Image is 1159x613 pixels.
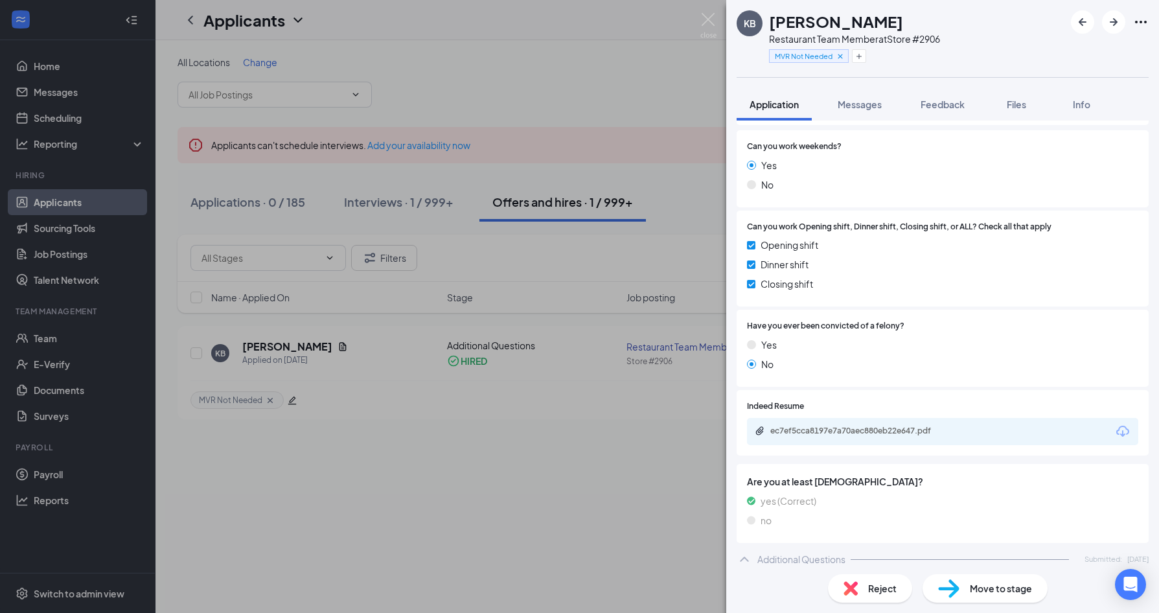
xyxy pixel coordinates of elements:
span: Yes [761,158,777,172]
button: ArrowRight [1102,10,1125,34]
span: Submitted: [1084,553,1122,564]
span: Info [1073,98,1090,110]
span: Dinner shift [761,257,809,272]
span: Opening shift [761,238,818,252]
div: Additional Questions [757,553,845,566]
span: Are you at least [DEMOGRAPHIC_DATA]? [747,474,1138,489]
span: Files [1007,98,1026,110]
svg: Download [1115,424,1130,439]
svg: ArrowRight [1106,14,1121,30]
span: Closing shift [761,277,813,291]
button: Plus [852,49,866,63]
span: Feedback [921,98,965,110]
svg: ArrowLeftNew [1075,14,1090,30]
span: [DATE] [1127,553,1149,564]
span: Move to stage [970,581,1032,596]
a: Paperclipec7ef5cca8197e7a70aec880eb22e647.pdf [755,426,965,438]
h1: [PERSON_NAME] [769,10,903,32]
span: Indeed Resume [747,400,804,413]
svg: Plus [855,52,863,60]
span: no [761,513,772,527]
span: Have you ever been convicted of a felony? [747,320,904,332]
span: Yes [761,338,777,352]
svg: Paperclip [755,426,765,436]
span: No [761,357,774,371]
div: KB [744,17,756,30]
span: Messages [838,98,882,110]
span: Reject [868,581,897,596]
span: Application [750,98,799,110]
div: Restaurant Team Member at Store #2906 [769,32,940,45]
span: MVR Not Needed [775,51,832,62]
svg: Ellipses [1133,14,1149,30]
span: No [761,178,774,192]
svg: ChevronUp [737,551,752,567]
span: yes (Correct) [761,494,816,508]
svg: Cross [836,52,845,61]
div: ec7ef5cca8197e7a70aec880eb22e647.pdf [770,426,952,436]
div: Open Intercom Messenger [1115,569,1146,600]
span: Can you work weekends? [747,141,842,153]
span: Can you work Opening shift, Dinner shift, Closing shift, or ALL? Check all that apply [747,221,1051,233]
button: ArrowLeftNew [1071,10,1094,34]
